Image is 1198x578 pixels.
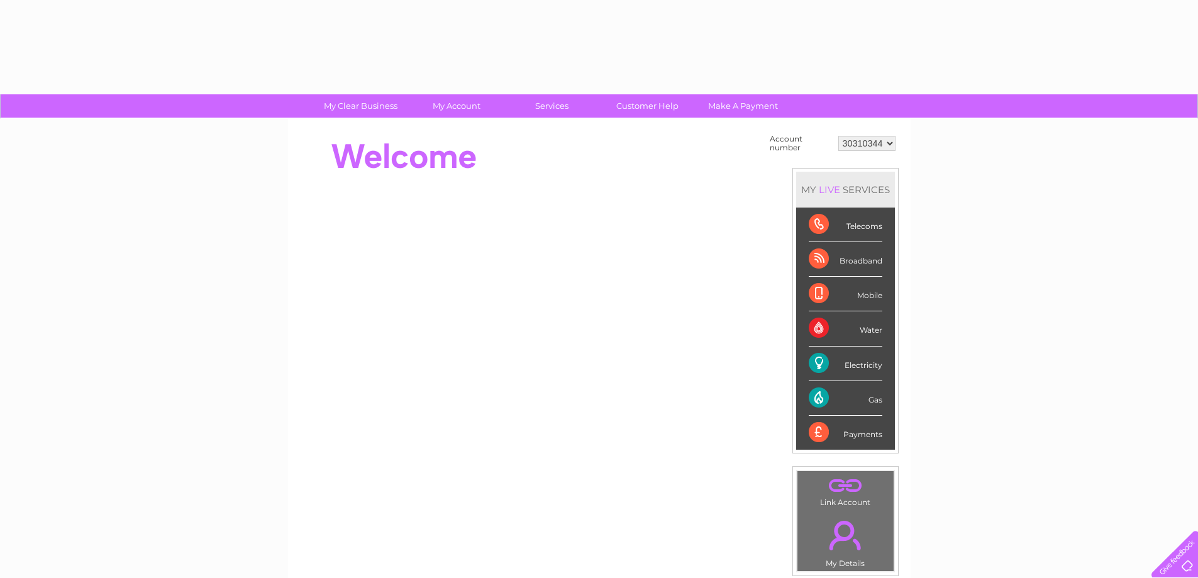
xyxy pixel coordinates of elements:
[500,94,604,118] a: Services
[816,184,843,196] div: LIVE
[797,510,894,572] td: My Details
[797,470,894,510] td: Link Account
[809,311,882,346] div: Water
[809,242,882,277] div: Broadband
[796,172,895,208] div: MY SERVICES
[404,94,508,118] a: My Account
[809,347,882,381] div: Electricity
[691,94,795,118] a: Make A Payment
[596,94,699,118] a: Customer Help
[809,416,882,450] div: Payments
[801,474,890,496] a: .
[809,277,882,311] div: Mobile
[801,513,890,557] a: .
[809,208,882,242] div: Telecoms
[767,131,835,155] td: Account number
[809,381,882,416] div: Gas
[309,94,413,118] a: My Clear Business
